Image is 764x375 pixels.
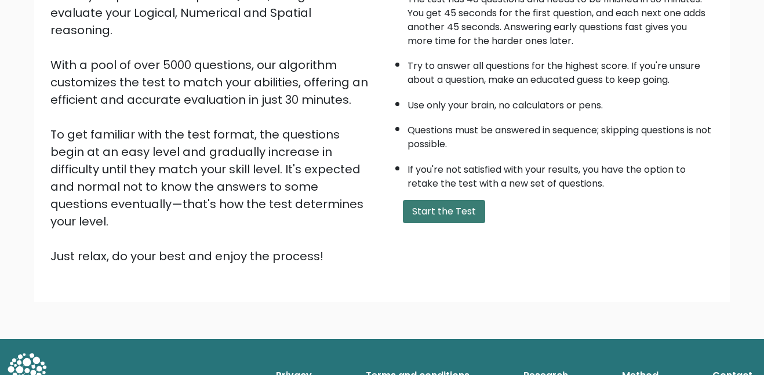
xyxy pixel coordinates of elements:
[408,157,714,191] li: If you're not satisfied with your results, you have the option to retake the test with a new set ...
[408,53,714,87] li: Try to answer all questions for the highest score. If you're unsure about a question, make an edu...
[408,118,714,151] li: Questions must be answered in sequence; skipping questions is not possible.
[403,200,485,223] button: Start the Test
[408,93,714,112] li: Use only your brain, no calculators or pens.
